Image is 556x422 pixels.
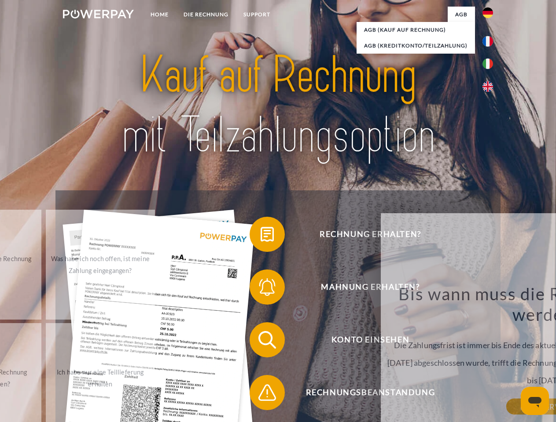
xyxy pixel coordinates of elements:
img: qb_search.svg [256,329,278,351]
a: DIE RECHNUNG [176,7,236,22]
a: agb [448,7,475,22]
div: Was habe ich noch offen, ist meine Zahlung eingegangen? [51,253,150,276]
img: fr [482,36,493,47]
img: en [482,81,493,92]
button: Konto einsehen [250,322,479,357]
img: it [482,58,493,69]
a: AGB (Kreditkonto/Teilzahlung) [357,38,475,54]
a: Home [143,7,176,22]
iframe: Schaltfläche zum Öffnen des Messaging-Fensters [521,387,549,415]
a: SUPPORT [236,7,278,22]
img: de [482,7,493,18]
div: Ich habe nur eine Teillieferung erhalten [51,366,150,390]
a: Was habe ich noch offen, ist meine Zahlung eingegangen? [46,210,155,320]
img: logo-powerpay-white.svg [63,10,134,18]
button: Rechnungsbeanstandung [250,375,479,410]
a: AGB (Kauf auf Rechnung) [357,22,475,38]
img: qb_warning.svg [256,382,278,404]
img: title-powerpay_de.svg [84,42,472,168]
